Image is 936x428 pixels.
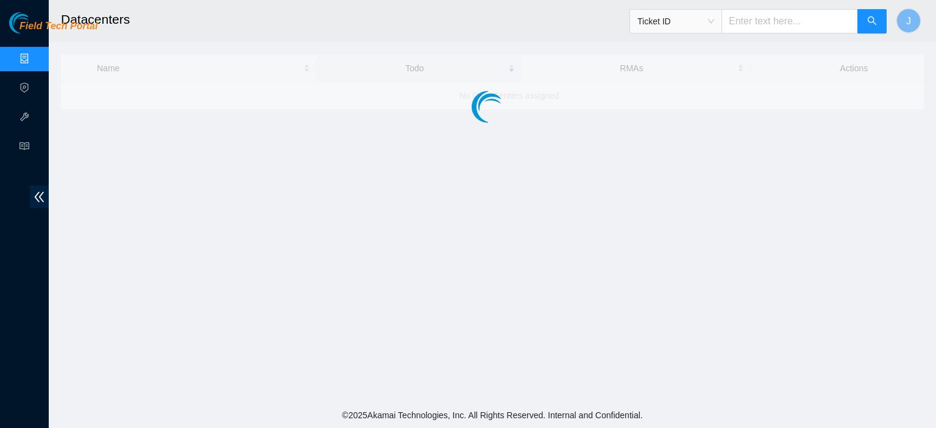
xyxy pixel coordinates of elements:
[906,13,911,29] span: J
[867,16,877,27] span: search
[9,12,62,33] img: Akamai Technologies
[637,12,714,30] span: Ticket ID
[30,186,49,208] span: double-left
[49,402,936,428] footer: © 2025 Akamai Technologies, Inc. All Rights Reserved. Internal and Confidential.
[19,136,29,160] span: read
[857,9,887,33] button: search
[721,9,858,33] input: Enter text here...
[19,21,97,32] span: Field Tech Portal
[896,9,921,33] button: J
[9,22,97,38] a: Akamai TechnologiesField Tech Portal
